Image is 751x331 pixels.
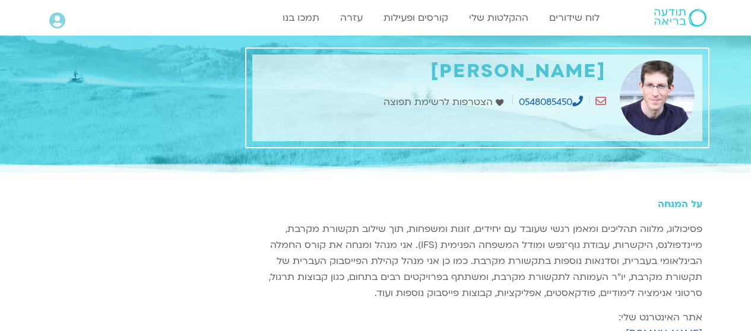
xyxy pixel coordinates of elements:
a: תמכו בנו [277,7,325,29]
h5: על המנחה [252,199,702,209]
a: הצטרפות לרשימת תפוצה [384,94,506,110]
a: לוח שידורים [543,7,606,29]
p: פסיכולוג, מלווה תהליכים ומאמן רגשי שעובד עם יחידים, זוגות ומשפחות, תוך שילוב תקשורת מקרבת, מיינדפ... [252,221,702,301]
a: 0548085450 [519,96,583,109]
a: עזרה [334,7,369,29]
h1: [PERSON_NAME] [258,61,606,82]
img: תודעה בריאה [654,9,706,27]
a: קורסים ופעילות [378,7,454,29]
a: ההקלטות שלי [463,7,534,29]
span: הצטרפות לרשימת תפוצה [384,94,496,110]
